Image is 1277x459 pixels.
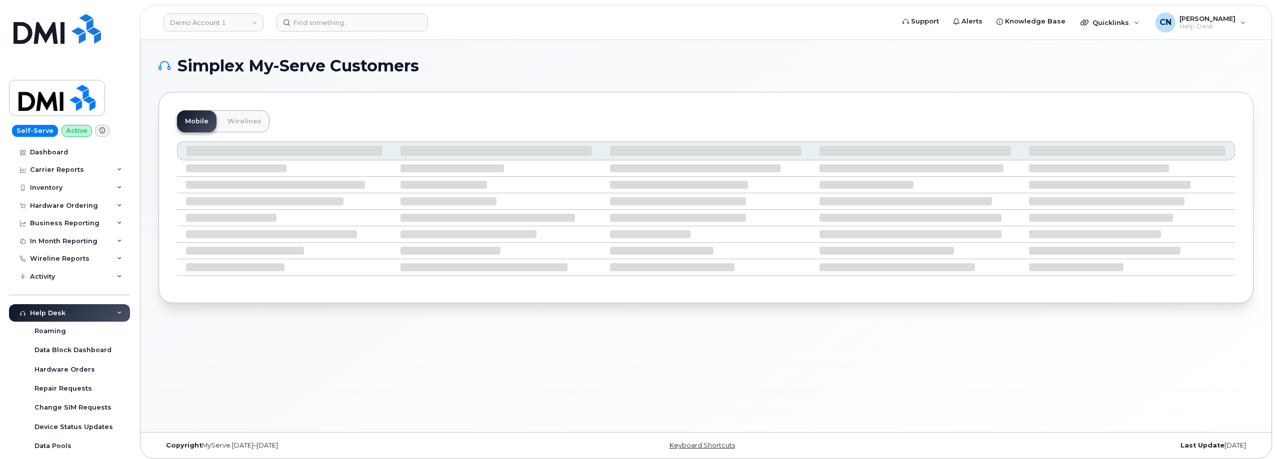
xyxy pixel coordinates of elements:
[177,110,216,132] a: Mobile
[219,110,269,132] a: Wirelines
[669,442,735,449] a: Keyboard Shortcuts
[177,58,419,73] span: Simplex My-Serve Customers
[166,442,202,449] strong: Copyright
[158,442,523,450] div: MyServe [DATE]–[DATE]
[888,442,1253,450] div: [DATE]
[1180,442,1224,449] strong: Last Update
